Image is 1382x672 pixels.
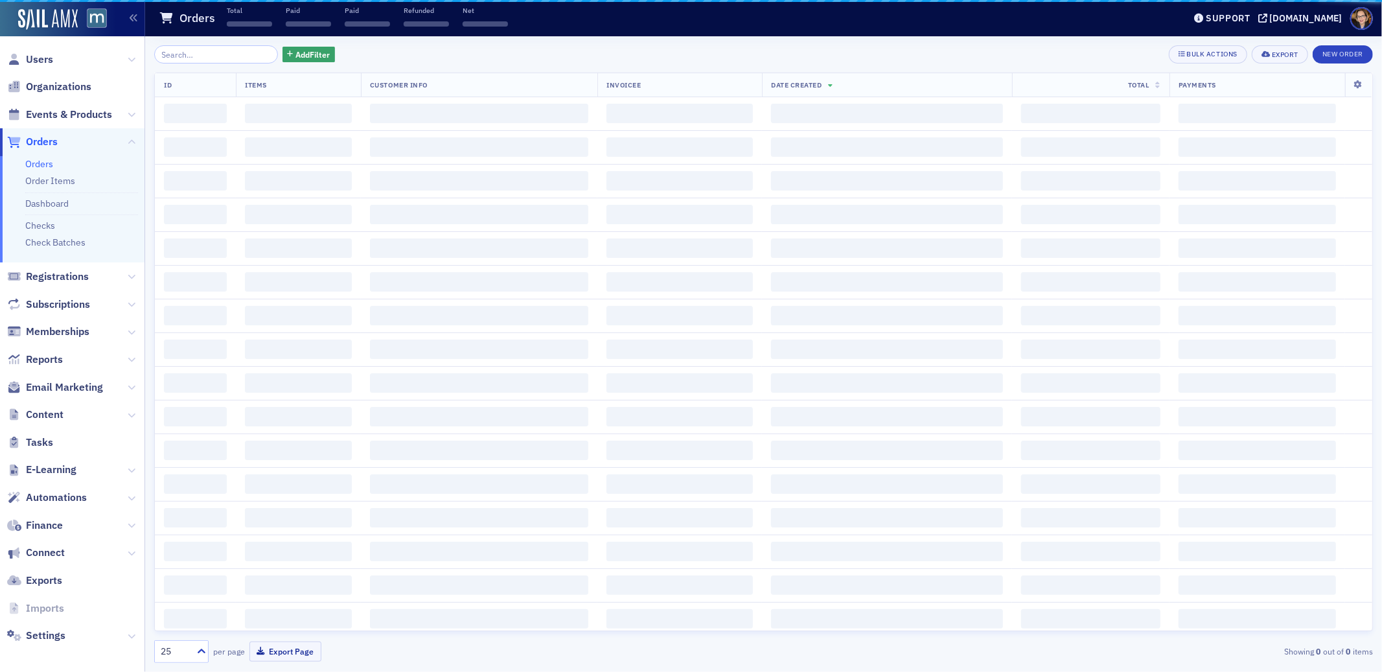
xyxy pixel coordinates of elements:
[7,601,64,616] a: Imports
[245,508,352,527] span: ‌
[771,171,1003,191] span: ‌
[404,6,449,15] p: Refunded
[25,175,75,187] a: Order Items
[245,104,352,123] span: ‌
[179,10,215,26] h1: Orders
[164,272,227,292] span: ‌
[606,441,753,460] span: ‌
[26,574,62,588] span: Exports
[7,435,53,450] a: Tasks
[164,306,227,325] span: ‌
[7,380,103,395] a: Email Marketing
[1179,508,1336,527] span: ‌
[771,272,1003,292] span: ‌
[245,609,352,629] span: ‌
[295,49,330,60] span: Add Filter
[1021,609,1160,629] span: ‌
[245,407,352,426] span: ‌
[606,609,753,629] span: ‌
[245,205,352,224] span: ‌
[1021,137,1160,157] span: ‌
[1206,12,1250,24] div: Support
[164,104,227,123] span: ‌
[26,380,103,395] span: Email Marketing
[7,629,65,643] a: Settings
[7,518,63,533] a: Finance
[606,80,641,89] span: Invoicee
[771,238,1003,258] span: ‌
[771,542,1003,561] span: ‌
[25,237,86,248] a: Check Batches
[245,441,352,460] span: ‌
[1021,238,1160,258] span: ‌
[370,542,588,561] span: ‌
[1128,80,1149,89] span: Total
[245,474,352,494] span: ‌
[164,407,227,426] span: ‌
[26,491,87,505] span: Automations
[26,80,91,94] span: Organizations
[18,9,78,30] img: SailAMX
[370,272,588,292] span: ‌
[771,441,1003,460] span: ‌
[606,407,753,426] span: ‌
[771,508,1003,527] span: ‌
[1179,137,1336,157] span: ‌
[7,408,63,422] a: Content
[249,642,321,662] button: Export Page
[26,435,53,450] span: Tasks
[1179,80,1216,89] span: Payments
[26,52,53,67] span: Users
[1179,407,1336,426] span: ‌
[1350,7,1373,30] span: Profile
[606,104,753,123] span: ‌
[26,108,112,122] span: Events & Products
[771,306,1003,325] span: ‌
[286,21,331,27] span: ‌
[1179,373,1336,393] span: ‌
[25,220,55,231] a: Checks
[1179,340,1336,359] span: ‌
[26,325,89,339] span: Memberships
[26,518,63,533] span: Finance
[1270,12,1342,24] div: [DOMAIN_NAME]
[7,463,76,477] a: E-Learning
[286,6,331,15] p: Paid
[164,80,172,89] span: ID
[1314,645,1323,657] strong: 0
[245,272,352,292] span: ‌
[245,373,352,393] span: ‌
[1179,542,1336,561] span: ‌
[370,205,588,224] span: ‌
[771,373,1003,393] span: ‌
[227,6,272,15] p: Total
[370,508,588,527] span: ‌
[370,373,588,393] span: ‌
[370,104,588,123] span: ‌
[1179,441,1336,460] span: ‌
[606,474,753,494] span: ‌
[771,104,1003,123] span: ‌
[25,158,53,170] a: Orders
[164,171,227,191] span: ‌
[78,8,107,30] a: View Homepage
[1258,14,1347,23] button: [DOMAIN_NAME]
[1021,542,1160,561] span: ‌
[404,21,449,27] span: ‌
[245,306,352,325] span: ‌
[1021,575,1160,595] span: ‌
[1179,104,1336,123] span: ‌
[1169,45,1247,64] button: Bulk Actions
[161,645,189,658] div: 25
[1179,272,1336,292] span: ‌
[1179,609,1336,629] span: ‌
[7,491,87,505] a: Automations
[345,6,390,15] p: Paid
[7,325,89,339] a: Memberships
[370,238,588,258] span: ‌
[164,441,227,460] span: ‌
[7,353,63,367] a: Reports
[1179,474,1336,494] span: ‌
[1021,441,1160,460] span: ‌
